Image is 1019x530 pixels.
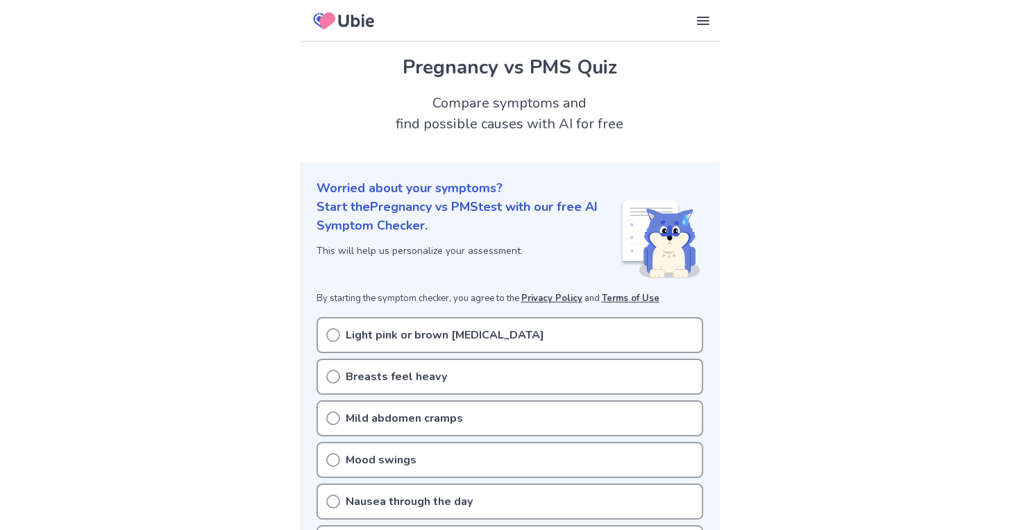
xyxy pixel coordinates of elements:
[346,368,447,385] p: Breasts feel heavy
[317,53,703,82] h1: Pregnancy vs PMS Quiz
[317,198,620,235] p: Start the Pregnancy vs PMS test with our free AI Symptom Checker.
[620,200,700,278] img: Shiba
[346,493,473,510] p: Nausea through the day
[317,243,620,258] p: This will help us personalize your assessment.
[300,93,720,135] h2: Compare symptoms and find possible causes with AI for free
[346,452,416,468] p: Mood swings
[317,292,703,306] p: By starting the symptom checker, you agree to the and
[521,292,582,305] a: Privacy Policy
[317,179,703,198] p: Worried about your symptoms?
[346,327,544,343] p: Light pink or brown [MEDICAL_DATA]
[602,292,659,305] a: Terms of Use
[346,410,463,427] p: Mild abdomen cramps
